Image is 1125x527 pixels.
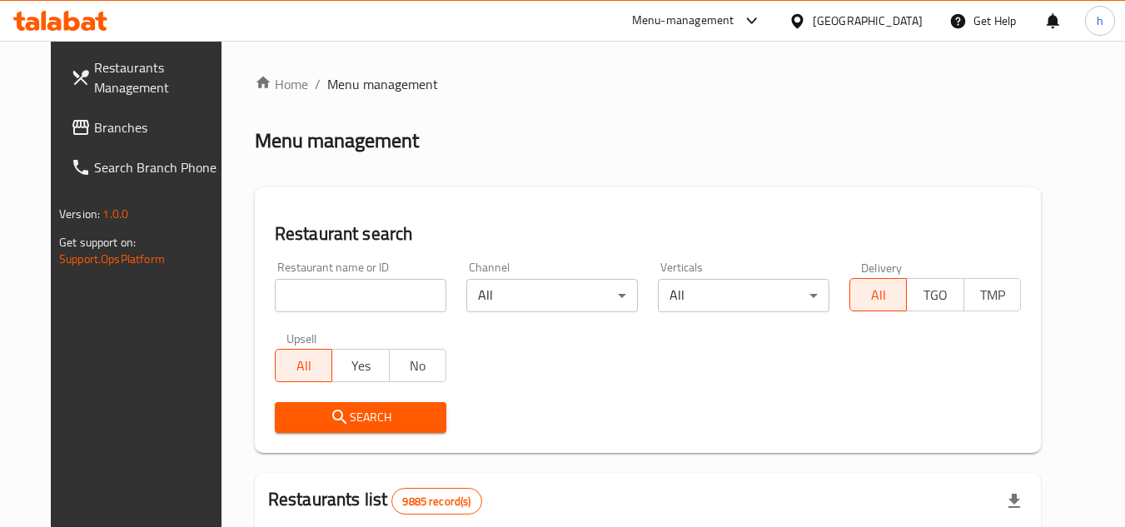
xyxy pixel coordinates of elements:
div: Export file [994,481,1034,521]
a: Support.OpsPlatform [59,248,165,270]
span: Get support on: [59,231,136,253]
a: Restaurants Management [57,47,239,107]
div: Total records count [391,488,481,515]
a: Branches [57,107,239,147]
span: Branches [94,117,226,137]
a: Search Branch Phone [57,147,239,187]
span: All [857,283,900,307]
button: All [275,349,332,382]
h2: Menu management [255,127,419,154]
span: 1.0.0 [102,203,128,225]
button: Search [275,402,446,433]
span: No [396,354,440,378]
span: Restaurants Management [94,57,226,97]
nav: breadcrumb [255,74,1041,94]
button: TGO [906,278,963,311]
span: 9885 record(s) [392,494,480,510]
div: All [466,279,638,312]
span: All [282,354,326,378]
span: TMP [971,283,1014,307]
span: Search [288,407,433,428]
label: Delivery [861,261,903,273]
span: Version: [59,203,100,225]
button: TMP [963,278,1021,311]
span: TGO [913,283,957,307]
span: Menu management [327,74,438,94]
div: All [658,279,829,312]
h2: Restaurants list [268,487,482,515]
button: Yes [331,349,389,382]
input: Search for restaurant name or ID.. [275,279,446,312]
a: Home [255,74,308,94]
div: [GEOGRAPHIC_DATA] [813,12,923,30]
span: h [1097,12,1103,30]
li: / [315,74,321,94]
h2: Restaurant search [275,221,1021,246]
div: Menu-management [632,11,734,31]
span: Search Branch Phone [94,157,226,177]
label: Upsell [286,332,317,344]
button: All [849,278,907,311]
button: No [389,349,446,382]
span: Yes [339,354,382,378]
